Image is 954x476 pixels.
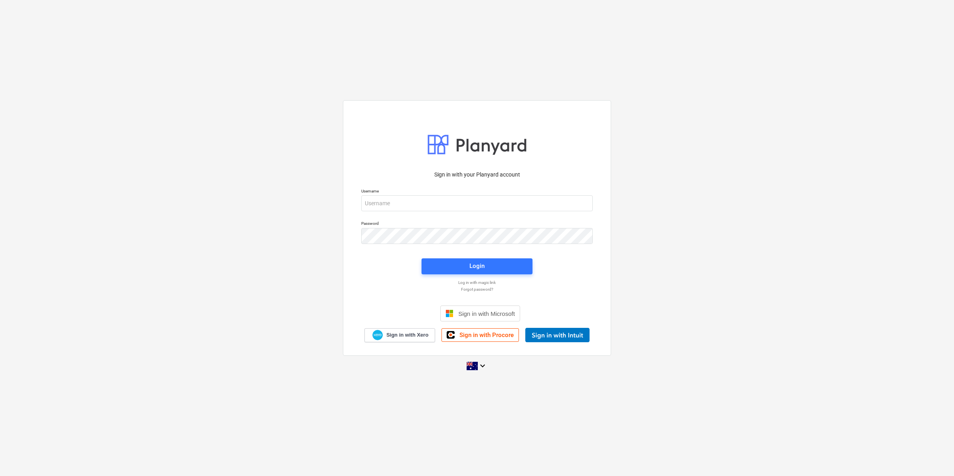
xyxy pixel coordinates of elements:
[459,331,514,339] span: Sign in with Procore
[361,221,593,228] p: Password
[478,361,487,371] i: keyboard_arrow_down
[364,328,435,342] a: Sign in with Xero
[422,258,532,274] button: Login
[361,171,593,179] p: Sign in with your Planyard account
[357,287,597,292] a: Forgot password?
[441,328,519,342] a: Sign in with Procore
[469,261,485,271] div: Login
[386,331,428,339] span: Sign in with Xero
[445,309,453,317] img: Microsoft logo
[361,188,593,195] p: Username
[361,195,593,211] input: Username
[372,330,383,341] img: Xero logo
[357,280,597,285] a: Log in with magic link
[458,310,515,317] span: Sign in with Microsoft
